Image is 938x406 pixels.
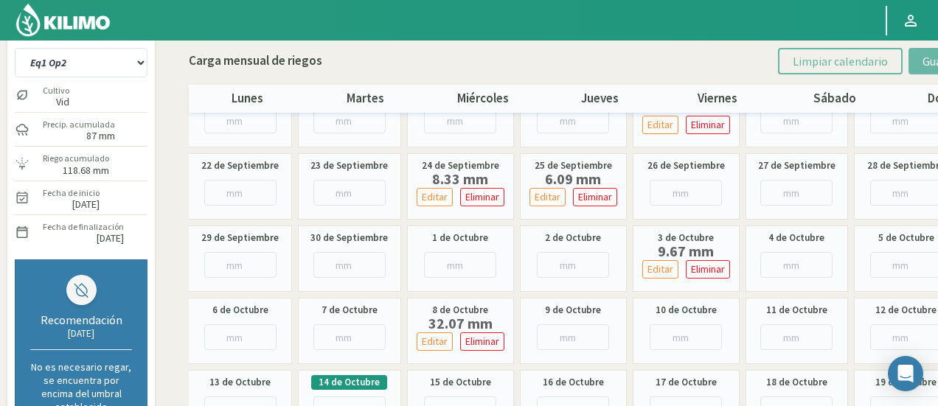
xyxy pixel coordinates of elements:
input: mm [204,180,277,206]
label: 18 de Octubre [766,375,827,390]
label: 4 de Octubre [768,231,824,245]
p: Editar [535,189,560,206]
input: mm [204,324,277,350]
p: Editar [422,333,448,350]
label: 24 de Septiembre [422,158,499,173]
div: Open Intercom Messenger [888,356,923,391]
p: Eliminar [691,261,725,278]
label: Vid [43,97,69,107]
p: viernes [659,89,776,108]
button: Editar [529,188,566,206]
input: mm [760,324,833,350]
input: mm [760,108,833,133]
button: Eliminar [686,260,730,279]
button: Eliminar [573,188,617,206]
input: mm [760,252,833,278]
input: mm [313,108,386,133]
button: Editar [642,116,678,134]
label: 32.07 mm [413,318,508,329]
label: Fecha de inicio [43,186,100,200]
label: 25 de Septiembre [535,158,612,173]
label: 16 de Octubre [543,375,604,390]
label: 13 de Octubre [209,375,271,390]
label: 11 de Octubre [766,303,827,318]
label: 27 de Septiembre [758,158,835,173]
input: mm [537,252,609,278]
p: Carga mensual de riegos [189,52,322,71]
label: 2 de Octubre [545,231,601,245]
label: 29 de Septiembre [201,231,279,245]
input: mm [313,324,386,350]
p: Eliminar [691,116,725,133]
p: Editar [647,261,673,278]
label: 14 de Octubre [319,375,380,390]
span: Limpiar calendario [793,54,888,69]
label: 1 de Octubre [432,231,488,245]
label: Cultivo [43,84,69,97]
label: 15 de Octubre [430,375,491,390]
p: jueves [541,89,659,108]
label: 7 de Octubre [322,303,378,318]
label: 5 de Octubre [878,231,934,245]
button: Eliminar [460,332,504,351]
label: 17 de Octubre [656,375,717,390]
input: mm [424,108,496,133]
input: mm [313,180,386,206]
label: Fecha de finalización [43,220,124,234]
label: 26 de Septiembre [647,158,725,173]
p: Editar [422,189,448,206]
label: 6.09 mm [526,173,621,185]
label: [DATE] [72,200,100,209]
input: mm [650,324,722,350]
p: Eliminar [465,333,499,350]
input: mm [650,180,722,206]
label: 22 de Septiembre [201,158,279,173]
input: mm [204,108,277,133]
img: Kilimo [15,2,111,38]
p: Eliminar [465,189,499,206]
label: 8.33 mm [413,173,508,185]
div: [DATE] [30,327,132,340]
input: mm [537,324,609,350]
button: Editar [417,188,453,206]
label: 23 de Septiembre [310,158,388,173]
button: Editar [642,260,678,279]
p: Eliminar [578,189,612,206]
label: 6 de Octubre [212,303,268,318]
label: 118.68 mm [63,166,109,175]
label: [DATE] [97,234,124,243]
p: lunes [189,89,306,108]
button: Eliminar [686,116,730,134]
p: miércoles [424,89,541,108]
label: 30 de Septiembre [310,231,388,245]
label: Riego acumulado [43,152,109,165]
input: mm [204,252,277,278]
button: Editar [417,332,453,351]
p: Editar [647,116,673,133]
label: 19 de Octubre [875,375,937,390]
div: Recomendación [30,312,132,327]
label: 3 de Octubre [658,231,714,245]
label: 9.67 mm [639,245,734,257]
p: sábado [777,89,894,108]
button: Eliminar [460,188,504,206]
label: 12 de Octubre [875,303,937,318]
input: mm [424,252,496,278]
input: mm [760,180,833,206]
input: mm [537,108,609,133]
button: Limpiar calendario [778,48,903,74]
p: martes [307,89,424,108]
label: 87 mm [86,131,115,141]
label: 10 de Octubre [656,303,717,318]
label: 9 de Octubre [545,303,601,318]
label: Precip. acumulada [43,118,115,131]
label: 8 de Octubre [432,303,488,318]
input: mm [313,252,386,278]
